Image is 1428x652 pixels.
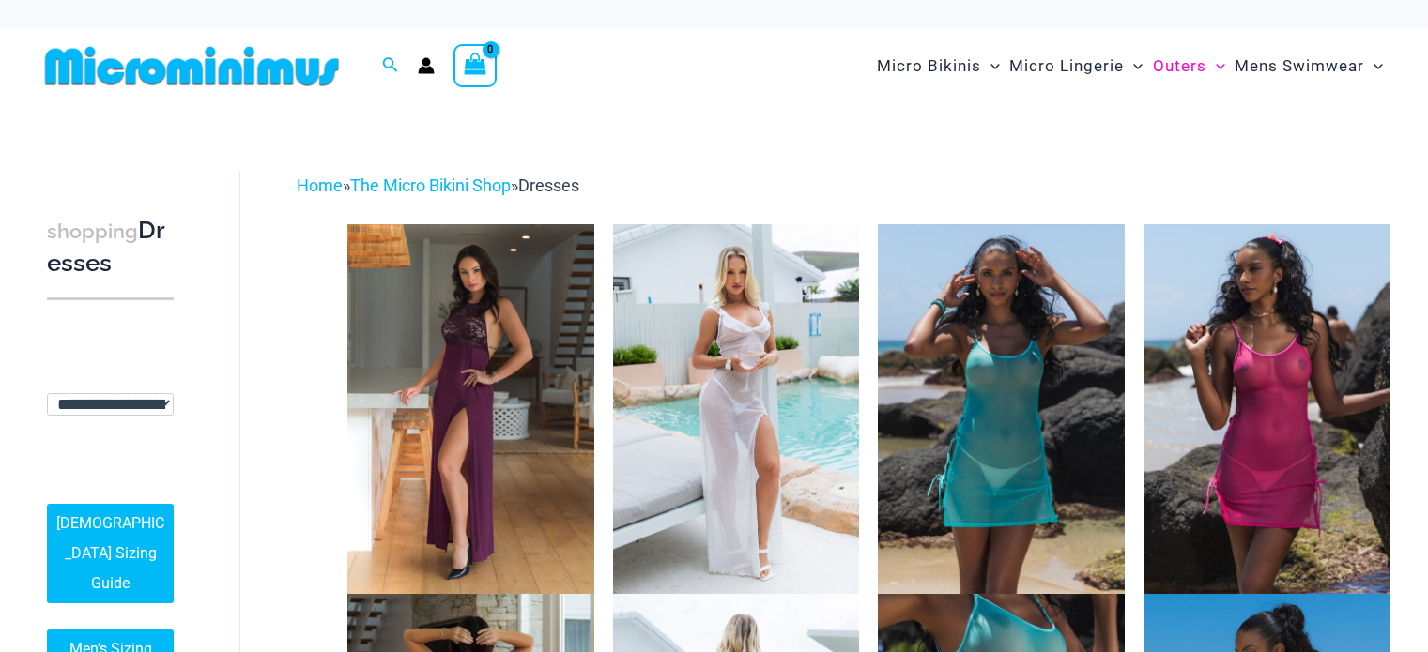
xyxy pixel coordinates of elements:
[1364,42,1383,90] span: Menu Toggle
[47,220,138,243] span: shopping
[1144,224,1390,594] img: Hot Pursuit Rose 5140 Dress 01
[38,45,346,87] img: MM SHOP LOGO FLAT
[1009,42,1124,90] span: Micro Lingerie
[518,175,579,195] span: Dresses
[1206,42,1225,90] span: Menu Toggle
[613,224,859,594] img: Sometimes White 587 Dress 08
[869,35,1390,98] nav: Site Navigation
[1005,38,1147,95] a: Micro LingerieMenu ToggleMenu Toggle
[47,504,174,603] a: [DEMOGRAPHIC_DATA] Sizing Guide
[872,38,1005,95] a: Micro BikinisMenu ToggleMenu Toggle
[347,224,593,594] img: Impulse Berry 596 Dress 02
[453,44,497,87] a: View Shopping Cart, empty
[1230,38,1388,95] a: Mens SwimwearMenu ToggleMenu Toggle
[1235,42,1364,90] span: Mens Swimwear
[1124,42,1143,90] span: Menu Toggle
[877,42,981,90] span: Micro Bikinis
[47,393,174,416] select: wpc-taxonomy-pa_fabric-type-746009
[418,57,435,74] a: Account icon link
[878,224,1124,594] img: Hot Pursuit Aqua 5140 Dress 01
[297,175,343,195] a: Home
[297,175,579,195] span: » »
[1148,38,1230,95] a: OutersMenu ToggleMenu Toggle
[47,215,174,280] h3: Dresses
[382,54,399,78] a: Search icon link
[981,42,1000,90] span: Menu Toggle
[350,175,511,195] a: The Micro Bikini Shop
[1153,42,1206,90] span: Outers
